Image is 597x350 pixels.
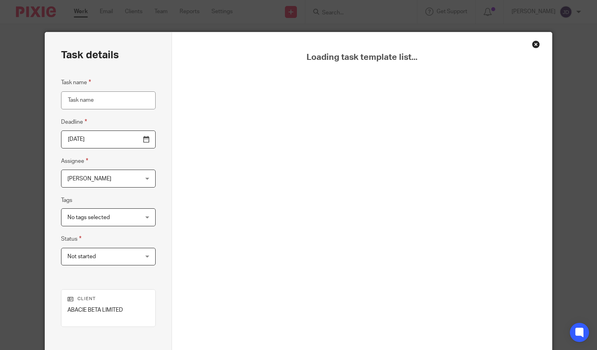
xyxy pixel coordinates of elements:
input: Task name [61,91,155,109]
h2: Task details [61,48,119,62]
span: No tags selected [67,215,110,220]
label: Assignee [61,156,88,166]
span: [PERSON_NAME] [67,176,111,182]
div: Close this dialog window [532,40,540,48]
label: Status [61,234,81,243]
label: Tags [61,196,72,204]
input: Pick a date [61,131,155,148]
p: Client [67,296,149,302]
span: Not started [67,254,96,259]
span: Loading task template list... [192,52,532,63]
p: ABACIE BETA LIMITED [67,306,149,314]
label: Task name [61,78,91,87]
label: Deadline [61,117,87,127]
